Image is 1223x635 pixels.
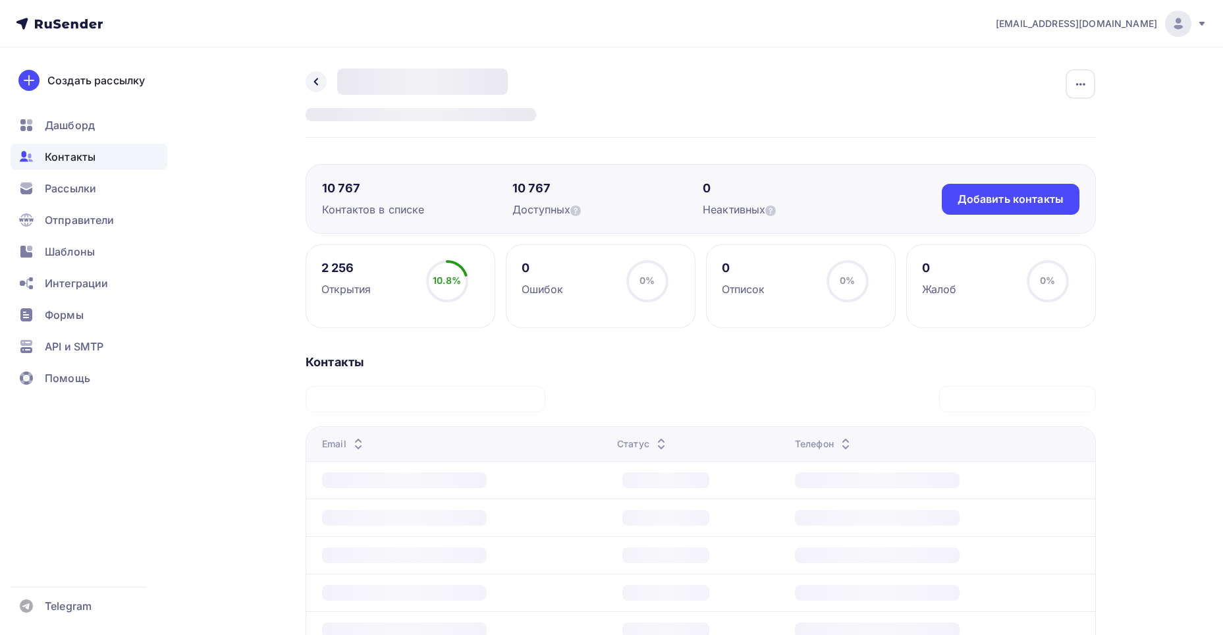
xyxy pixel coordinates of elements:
div: Статус [617,437,669,451]
span: API и SMTP [45,339,103,354]
div: 0 [922,260,957,276]
div: Открытия [321,281,371,297]
div: Неактивных [703,202,893,217]
span: Интеграции [45,275,108,291]
div: Телефон [795,437,854,451]
a: [EMAIL_ADDRESS][DOMAIN_NAME] [996,11,1207,37]
span: Контакты [45,149,95,165]
div: Email [322,437,366,451]
span: Формы [45,307,84,323]
div: 2 256 [321,260,371,276]
div: Создать рассылку [47,72,145,88]
div: Жалоб [922,281,957,297]
div: Контактов в списке [322,202,512,217]
span: Шаблоны [45,244,95,260]
span: [EMAIL_ADDRESS][DOMAIN_NAME] [996,17,1157,30]
span: Рассылки [45,180,96,196]
span: Telegram [45,598,92,614]
div: 10 767 [322,180,512,196]
span: 0% [639,275,655,286]
span: Помощь [45,370,90,386]
div: 0 [703,180,893,196]
div: Ошибок [522,281,564,297]
span: 10.8% [433,275,461,286]
div: Добавить контакты [958,192,1064,207]
div: 10 767 [512,180,703,196]
span: Дашборд [45,117,95,133]
span: 0% [1040,275,1055,286]
span: Отправители [45,212,115,228]
a: Дашборд [11,112,167,138]
a: Контакты [11,144,167,170]
div: Доступных [512,202,703,217]
span: 0% [840,275,855,286]
a: Шаблоны [11,238,167,265]
a: Отправители [11,207,167,233]
a: Формы [11,302,167,328]
a: Рассылки [11,175,167,202]
div: 0 [522,260,564,276]
div: Контакты [306,354,1096,370]
div: 0 [722,260,765,276]
div: Отписок [722,281,765,297]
